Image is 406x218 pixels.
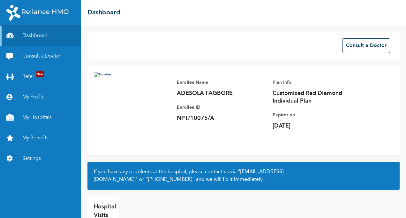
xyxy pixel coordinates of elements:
[177,90,266,97] p: ADESOLA FAGBORE
[87,8,120,18] h2: Dashboard
[177,114,266,122] p: NPT/10075/A
[273,90,362,105] p: Customized Red Diamond Individual Plan
[273,111,362,119] p: Expires on
[146,177,195,182] a: "[PHONE_NUMBER]"
[177,79,266,86] p: Enrollee Name
[342,38,390,53] button: Consult a Doctor
[177,104,266,111] p: Enrollee ID
[6,5,69,21] img: RelianceHMO's Logo
[94,168,393,183] h2: If you have any problems at the hospital, please contact us via or and we will fix it immediately.
[94,72,170,149] img: Enrollee
[273,79,362,86] p: Plan Info
[36,71,44,77] span: New
[273,122,362,130] p: [DATE]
